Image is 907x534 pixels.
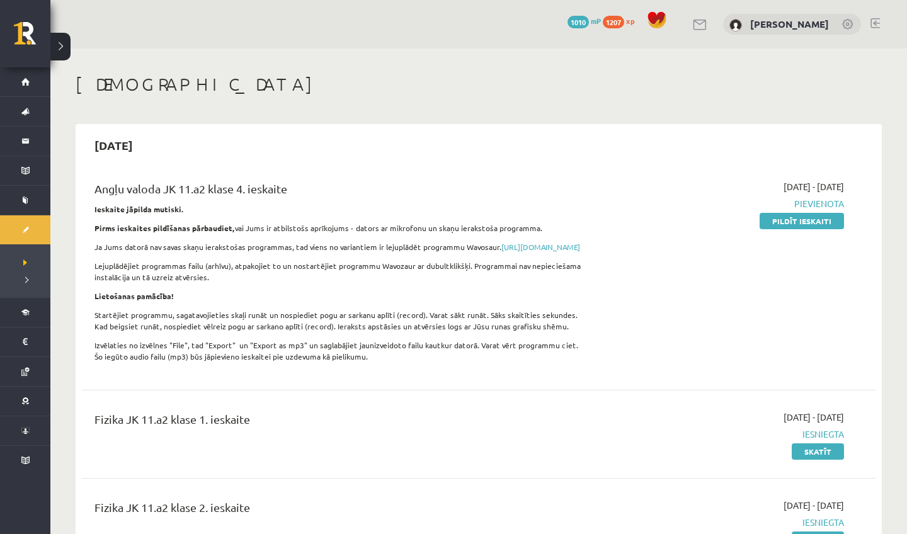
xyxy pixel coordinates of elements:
a: [URL][DOMAIN_NAME] [501,242,580,252]
h1: [DEMOGRAPHIC_DATA] [76,74,882,95]
span: Pievienota [607,197,844,210]
a: 1010 mP [568,16,601,26]
div: Angļu valoda JK 11.a2 klase 4. ieskaite [94,180,588,203]
strong: Lietošanas pamācība! [94,291,174,301]
strong: Pirms ieskaites pildīšanas pārbaudiet, [94,223,235,233]
span: [DATE] - [DATE] [784,411,844,424]
img: Viktorija Nikonorova [729,19,742,31]
p: Izvēlaties no izvēlnes "File", tad "Export" un "Export as mp3" un saglabājiet jaunizveidoto failu... [94,339,588,362]
a: 1207 xp [603,16,641,26]
a: [PERSON_NAME] [750,18,829,30]
div: Fizika JK 11.a2 klase 1. ieskaite [94,411,588,434]
a: Pildīt ieskaiti [760,213,844,229]
div: Fizika JK 11.a2 klase 2. ieskaite [94,499,588,522]
span: xp [626,16,634,26]
span: 1010 [568,16,589,28]
a: Rīgas 1. Tālmācības vidusskola [14,22,50,54]
span: [DATE] - [DATE] [784,180,844,193]
p: vai Jums ir atbilstošs aprīkojums - dators ar mikrofonu un skaņu ierakstoša programma. [94,222,588,234]
span: 1207 [603,16,624,28]
strong: Ieskaite jāpilda mutiski. [94,204,184,214]
span: [DATE] - [DATE] [784,499,844,512]
span: mP [591,16,601,26]
h2: [DATE] [82,130,145,160]
span: Iesniegta [607,516,844,529]
span: Iesniegta [607,428,844,441]
p: Startējiet programmu, sagatavojieties skaļi runāt un nospiediet pogu ar sarkanu aplīti (record). ... [94,309,588,332]
a: Skatīt [792,443,844,460]
p: Ja Jums datorā nav savas skaņu ierakstošas programmas, tad viens no variantiem ir lejuplādēt prog... [94,241,588,253]
p: Lejuplādējiet programmas failu (arhīvu), atpakojiet to un nostartējiet programmu Wavozaur ar dubu... [94,260,588,283]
